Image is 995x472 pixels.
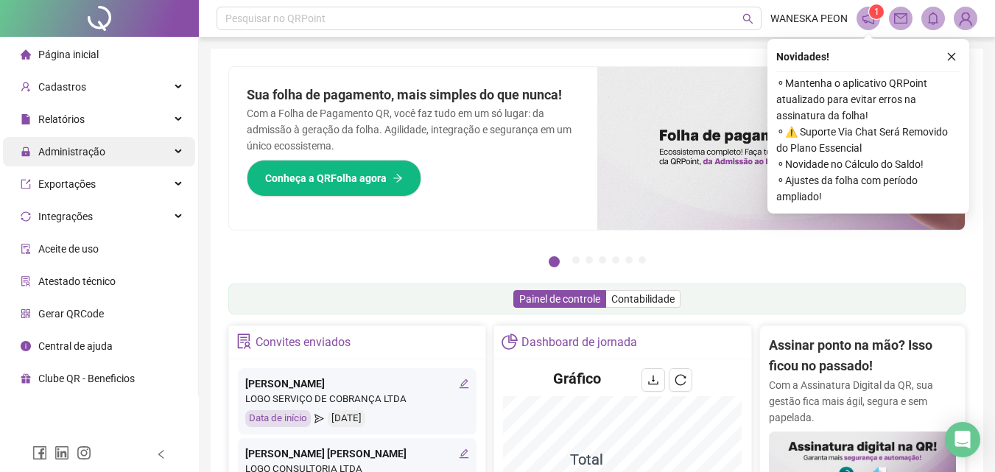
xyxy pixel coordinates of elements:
[742,13,753,24] span: search
[393,173,403,183] span: arrow-right
[328,410,365,427] div: [DATE]
[21,211,31,222] span: sync
[572,256,580,264] button: 2
[894,12,907,25] span: mail
[946,52,957,62] span: close
[769,377,956,426] p: Com a Assinatura Digital da QR, sua gestão fica mais ágil, segura e sem papelada.
[625,256,633,264] button: 6
[38,340,113,352] span: Central de ajuda
[21,179,31,189] span: export
[38,243,99,255] span: Aceite de uso
[597,67,966,230] img: banner%2F8d14a306-6205-4263-8e5b-06e9a85ad873.png
[862,12,875,25] span: notification
[32,445,47,460] span: facebook
[647,374,659,386] span: download
[869,4,884,19] sup: 1
[156,449,166,459] span: left
[38,275,116,287] span: Atestado técnico
[38,308,104,320] span: Gerar QRCode
[265,170,387,186] span: Conheça a QRFolha agora
[256,330,351,355] div: Convites enviados
[675,374,686,386] span: reload
[945,422,980,457] div: Open Intercom Messenger
[21,309,31,319] span: qrcode
[247,160,421,197] button: Conheça a QRFolha agora
[770,10,848,27] span: WANESKA PEON
[502,334,517,349] span: pie-chart
[245,410,311,427] div: Data de início
[927,12,940,25] span: bell
[21,341,31,351] span: info-circle
[38,373,135,384] span: Clube QR - Beneficios
[236,334,252,349] span: solution
[38,211,93,222] span: Integrações
[769,335,956,377] h2: Assinar ponto na mão? Isso ficou no passado!
[459,378,469,389] span: edit
[38,178,96,190] span: Exportações
[776,75,960,124] span: ⚬ Mantenha o aplicativo QRPoint atualizado para evitar erros na assinatura da folha!
[21,82,31,92] span: user-add
[586,256,593,264] button: 3
[21,49,31,60] span: home
[611,293,675,305] span: Contabilidade
[314,410,324,427] span: send
[247,105,580,154] p: Com a Folha de Pagamento QR, você faz tudo em um só lugar: da admissão à geração da folha. Agilid...
[776,156,960,172] span: ⚬ Novidade no Cálculo do Saldo!
[21,114,31,124] span: file
[245,445,469,462] div: [PERSON_NAME] [PERSON_NAME]
[612,256,619,264] button: 5
[77,445,91,460] span: instagram
[954,7,977,29] img: 80603
[776,172,960,205] span: ⚬ Ajustes da folha com período ampliado!
[519,293,600,305] span: Painel de controle
[599,256,606,264] button: 4
[21,373,31,384] span: gift
[38,49,99,60] span: Página inicial
[38,113,85,125] span: Relatórios
[776,49,829,65] span: Novidades !
[245,376,469,392] div: [PERSON_NAME]
[21,276,31,286] span: solution
[247,85,580,105] h2: Sua folha de pagamento, mais simples do que nunca!
[553,368,601,389] h4: Gráfico
[549,256,560,267] button: 1
[776,124,960,156] span: ⚬ ⚠️ Suporte Via Chat Será Removido do Plano Essencial
[459,448,469,459] span: edit
[521,330,637,355] div: Dashboard de jornada
[874,7,879,17] span: 1
[21,147,31,157] span: lock
[55,445,69,460] span: linkedin
[38,81,86,93] span: Cadastros
[245,392,469,407] div: LOGO SERVIÇO DE COBRANÇA LTDA
[21,244,31,254] span: audit
[38,146,105,158] span: Administração
[639,256,646,264] button: 7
